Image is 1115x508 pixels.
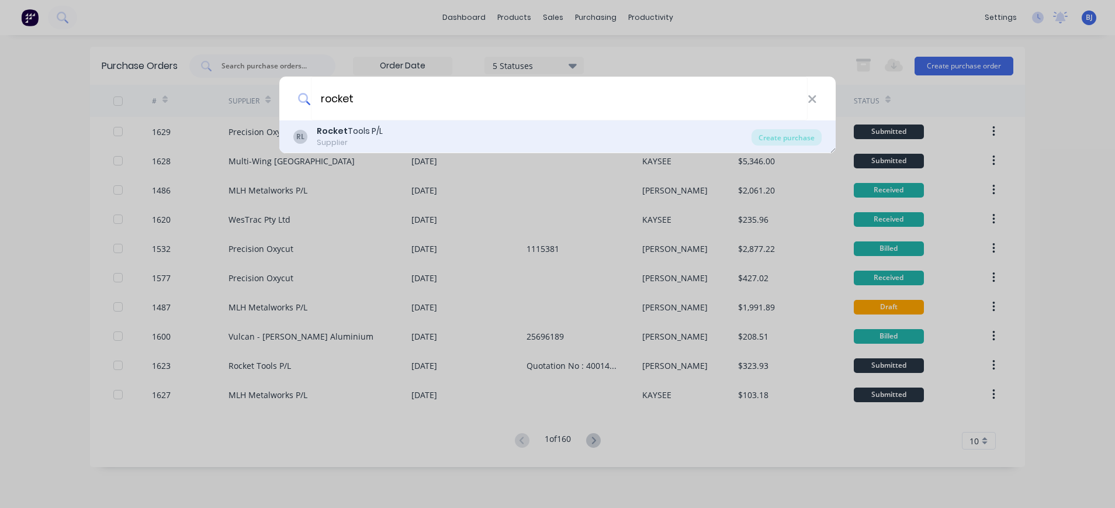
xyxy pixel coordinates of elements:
[293,130,307,144] div: RL
[317,125,348,137] b: Rocket
[317,137,383,148] div: Supplier
[752,129,822,146] div: Create purchase
[317,125,383,137] div: Tools P/L
[311,77,808,120] input: Enter a supplier name to create a new order...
